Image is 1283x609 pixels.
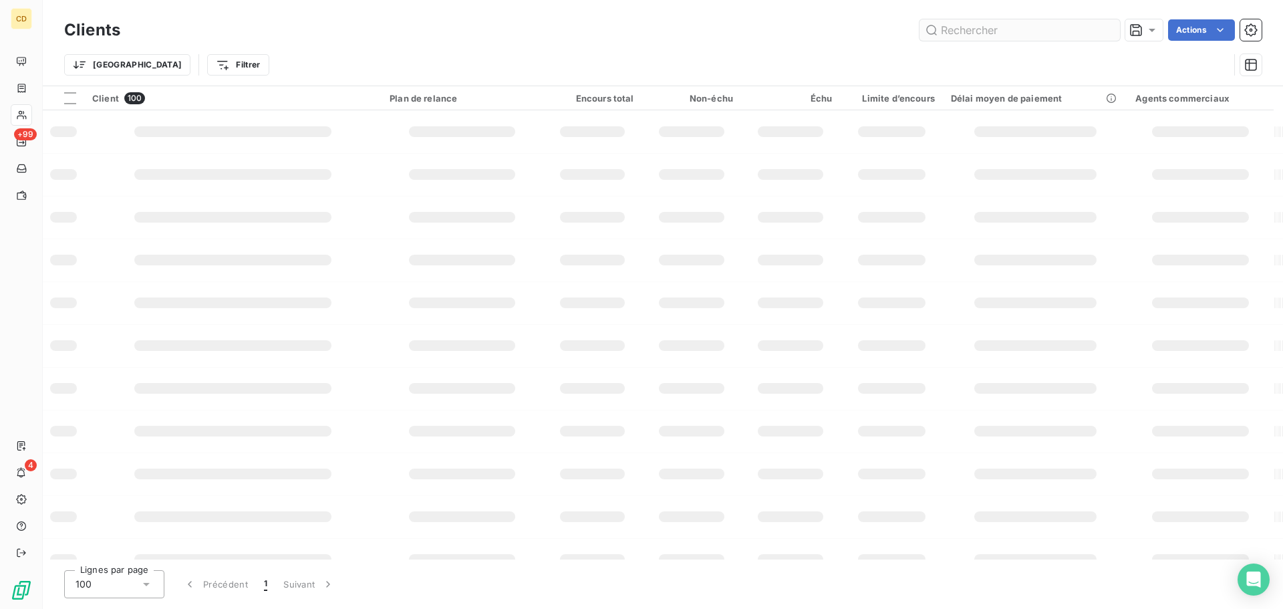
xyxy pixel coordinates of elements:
div: Non-échu [650,93,733,104]
span: 100 [124,92,145,104]
div: Limite d’encours [848,93,934,104]
h3: Clients [64,18,120,42]
button: Filtrer [207,54,269,76]
span: 100 [76,578,92,591]
button: Précédent [175,570,256,598]
div: CD [11,8,32,29]
input: Rechercher [919,19,1120,41]
button: 1 [256,570,275,598]
img: Logo LeanPay [11,580,32,601]
button: [GEOGRAPHIC_DATA] [64,54,190,76]
span: Client [92,93,119,104]
div: Agents commerciaux [1135,93,1266,104]
div: Plan de relance [390,93,535,104]
div: Encours total [551,93,633,104]
button: Actions [1168,19,1235,41]
a: +99 [11,131,31,152]
span: +99 [14,128,37,140]
div: Échu [749,93,832,104]
div: Open Intercom Messenger [1238,564,1270,596]
span: 1 [264,578,267,591]
span: 4 [25,459,37,471]
button: Suivant [275,570,343,598]
div: Délai moyen de paiement [951,93,1119,104]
